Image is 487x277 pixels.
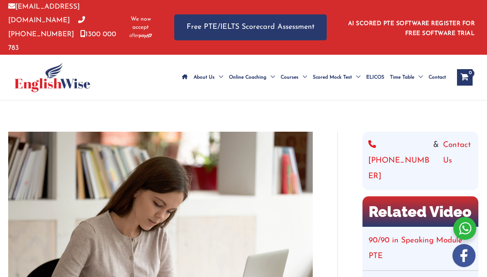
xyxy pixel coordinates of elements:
[174,14,327,40] a: Free PTE/IELTS Scorecard Assessment
[362,196,479,227] h2: Related Video
[443,137,473,184] a: Contact Us
[191,63,226,92] a: About UsMenu Toggle
[229,63,266,92] span: Online Coaching
[390,63,414,92] span: Time Table
[129,33,152,38] img: Afterpay-Logo
[278,63,310,92] a: CoursesMenu Toggle
[352,63,360,92] span: Menu Toggle
[369,237,462,260] a: 90/90 in Speaking Module PTE
[226,63,278,92] a: Online CoachingMenu Toggle
[426,63,449,92] a: Contact
[343,14,479,41] aside: Header Widget 1
[363,63,387,92] a: ELICOS
[266,63,275,92] span: Menu Toggle
[429,63,446,92] span: Contact
[8,3,80,24] a: [EMAIL_ADDRESS][DOMAIN_NAME]
[387,63,426,92] a: Time TableMenu Toggle
[194,63,215,92] span: About Us
[14,63,90,92] img: cropped-ew-logo
[281,63,298,92] span: Courses
[8,31,116,51] a: 1300 000 783
[310,63,363,92] a: Scored Mock TestMenu Toggle
[179,63,449,92] nav: Site Navigation: Main Menu
[313,63,352,92] span: Scored Mock Test
[414,63,423,92] span: Menu Toggle
[368,137,429,184] a: [PHONE_NUMBER]
[215,63,223,92] span: Menu Toggle
[366,63,384,92] span: ELICOS
[368,137,473,184] div: &
[452,244,475,267] img: white-facebook.png
[127,15,154,32] span: We now accept
[8,17,85,37] a: [PHONE_NUMBER]
[298,63,307,92] span: Menu Toggle
[457,69,473,86] a: View Shopping Cart, empty
[348,21,475,37] a: AI SCORED PTE SOFTWARE REGISTER FOR FREE SOFTWARE TRIAL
